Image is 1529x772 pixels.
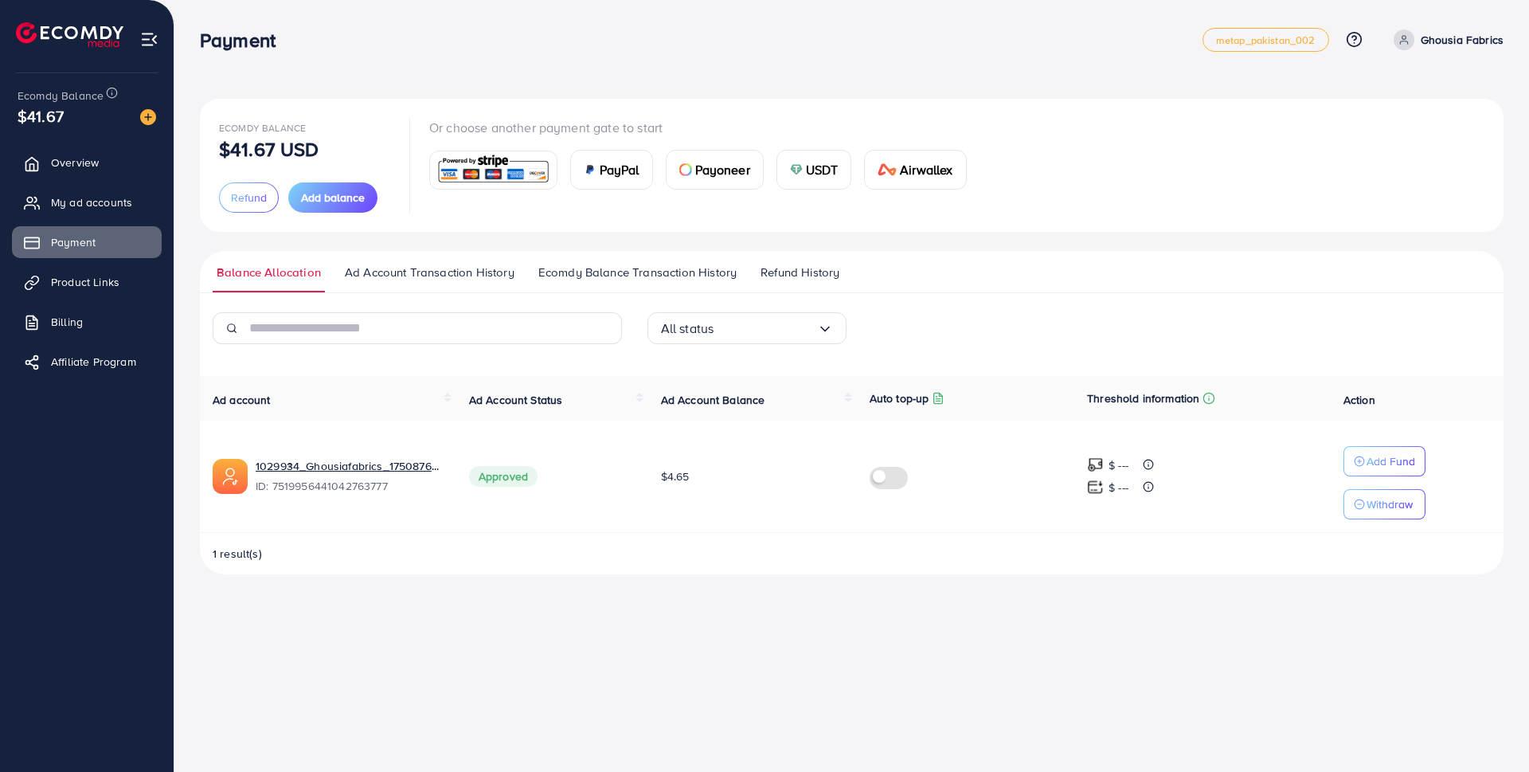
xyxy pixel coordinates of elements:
div: <span class='underline'>1029934_Ghousiafabrics_1750876314542</span></br>7519956441042763777 [256,458,444,495]
p: $41.67 USD [219,139,319,159]
span: Ad Account Balance [661,392,765,408]
span: Ad Account Status [469,392,563,408]
img: card [679,163,692,176]
button: Add balance [288,182,377,213]
span: Airwallex [900,160,952,179]
img: image [140,109,156,125]
input: Search for option [714,316,816,341]
span: My ad accounts [51,194,132,210]
span: All status [661,316,714,341]
p: Add Fund [1367,452,1415,471]
img: card [878,163,897,176]
div: Search for option [647,312,847,344]
a: card [429,151,557,190]
button: Withdraw [1343,489,1425,519]
a: Overview [12,147,162,178]
h3: Payment [200,29,288,52]
span: Balance Allocation [217,264,321,281]
p: $ --- [1109,478,1128,497]
p: $ --- [1109,456,1128,475]
a: cardUSDT [776,150,852,190]
span: Overview [51,155,99,170]
img: card [790,163,803,176]
span: Action [1343,392,1375,408]
span: Billing [51,314,83,330]
p: Withdraw [1367,495,1413,514]
a: cardPayPal [570,150,653,190]
span: $4.65 [661,468,690,484]
span: 1 result(s) [213,546,262,562]
a: Ghousia Fabrics [1387,29,1504,50]
span: metap_pakistan_002 [1216,35,1316,45]
img: top-up amount [1087,479,1104,496]
a: cardPayoneer [666,150,764,190]
span: Product Links [51,274,119,290]
a: metap_pakistan_002 [1202,28,1329,52]
span: Payoneer [695,160,750,179]
img: top-up amount [1087,457,1104,473]
span: Ecomdy Balance Transaction History [538,264,737,281]
a: My ad accounts [12,186,162,218]
p: Auto top-up [870,389,929,408]
img: card [584,163,596,176]
button: Refund [219,182,279,213]
img: ic-ads-acc.e4c84228.svg [213,459,248,494]
span: Approved [469,466,538,487]
a: Product Links [12,266,162,298]
span: Add balance [301,190,365,206]
span: PayPal [600,160,639,179]
img: menu [140,30,158,49]
span: USDT [806,160,839,179]
span: Refund History [761,264,839,281]
span: Affiliate Program [51,354,136,370]
span: ID: 7519956441042763777 [256,478,444,494]
a: 1029934_Ghousiafabrics_1750876314542 [256,458,444,474]
p: Ghousia Fabrics [1421,30,1504,49]
p: Or choose another payment gate to start [429,118,980,137]
a: Payment [12,226,162,258]
span: Refund [231,190,267,206]
span: Payment [51,234,96,250]
a: cardAirwallex [864,150,966,190]
img: card [435,153,552,187]
a: Billing [12,306,162,338]
span: $41.67 [18,104,64,127]
span: Ad Account Transaction History [345,264,514,281]
button: Add Fund [1343,446,1425,476]
span: Ecomdy Balance [18,88,104,104]
p: Threshold information [1087,389,1199,408]
img: logo [16,22,123,47]
span: Ecomdy Balance [219,121,306,135]
iframe: Chat [1461,700,1517,760]
span: Ad account [213,392,271,408]
a: Affiliate Program [12,346,162,378]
